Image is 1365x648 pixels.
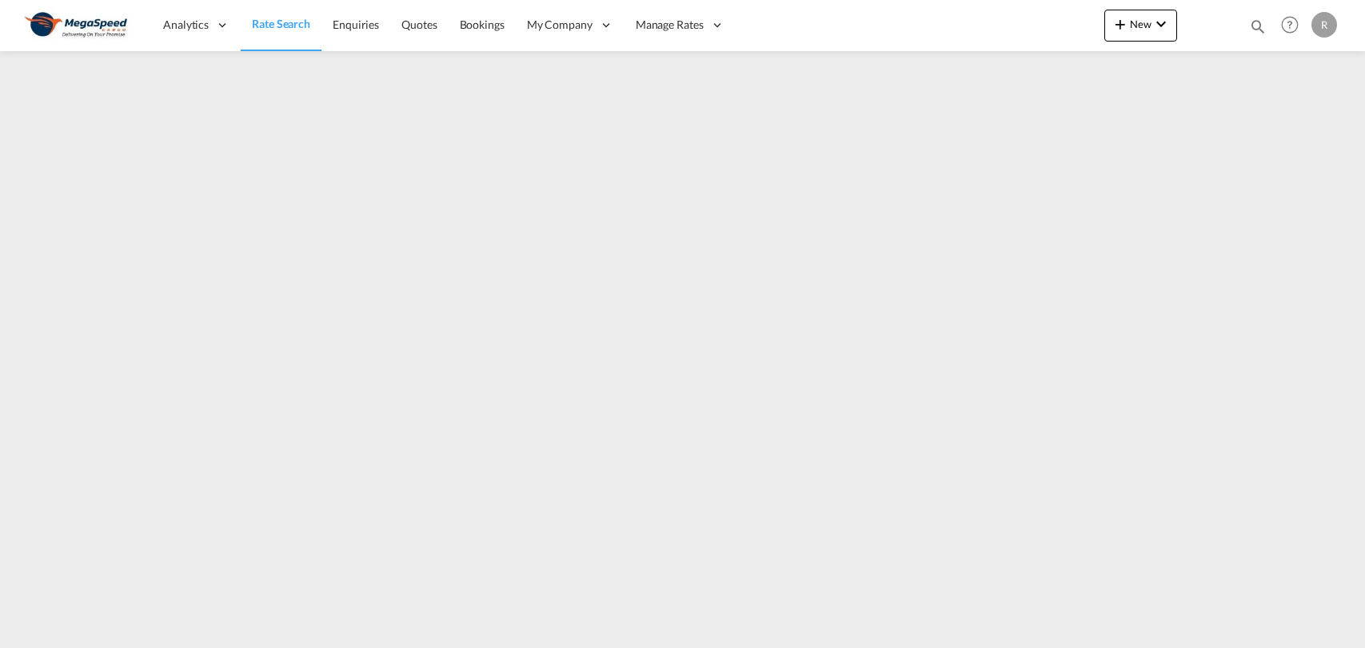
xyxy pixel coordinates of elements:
[1111,18,1171,30] span: New
[163,17,209,33] span: Analytics
[1111,14,1130,34] md-icon: icon-plus 400-fg
[252,17,310,30] span: Rate Search
[24,7,132,43] img: ad002ba0aea611eda5429768204679d3.JPG
[1311,12,1337,38] div: R
[460,18,505,31] span: Bookings
[401,18,437,31] span: Quotes
[333,18,379,31] span: Enquiries
[1104,10,1177,42] button: icon-plus 400-fgNewicon-chevron-down
[1276,11,1303,38] span: Help
[636,17,704,33] span: Manage Rates
[1151,14,1171,34] md-icon: icon-chevron-down
[1249,18,1267,42] div: icon-magnify
[1276,11,1311,40] div: Help
[1249,18,1267,35] md-icon: icon-magnify
[527,17,593,33] span: My Company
